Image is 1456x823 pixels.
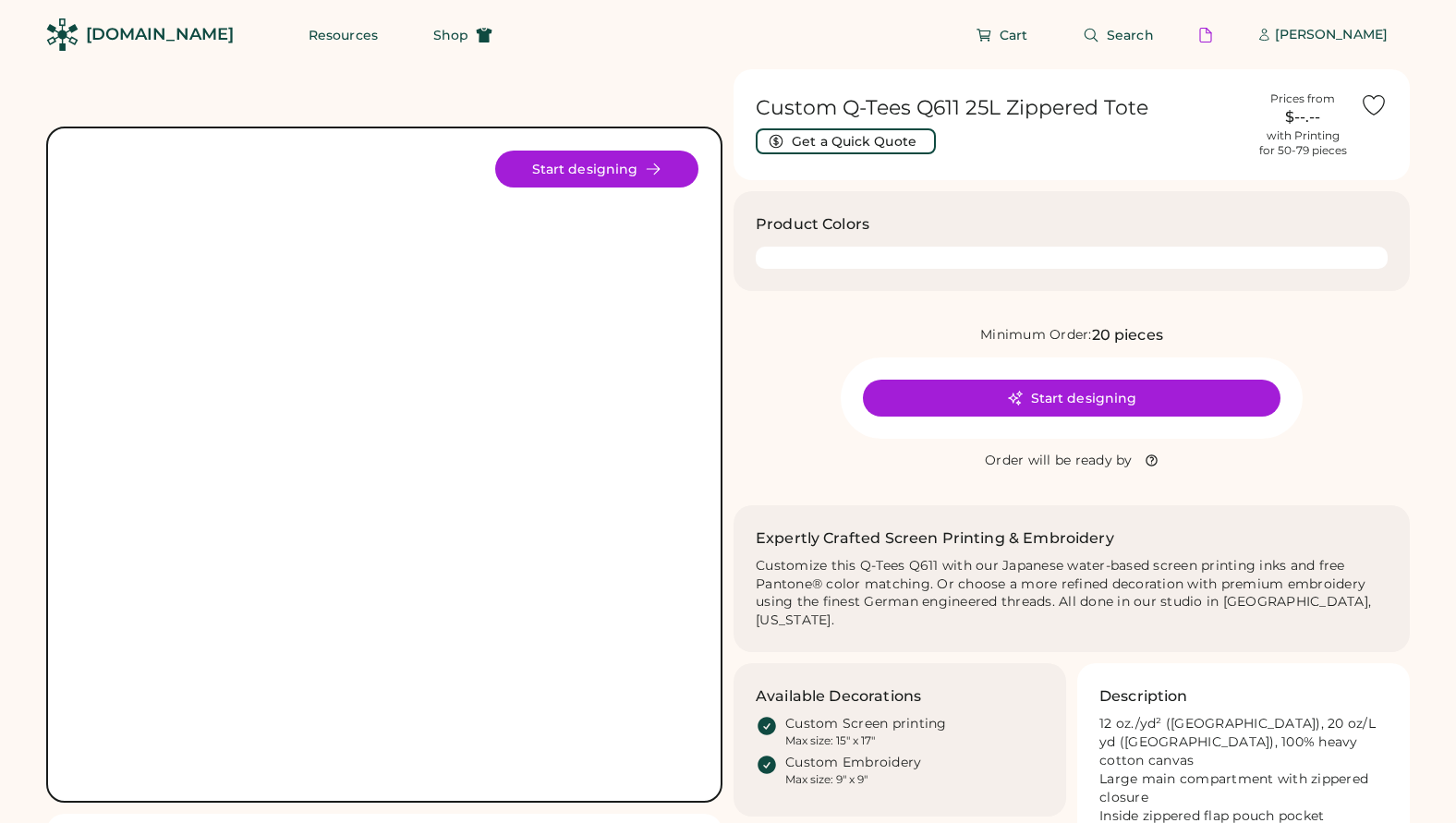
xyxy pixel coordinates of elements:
[785,715,947,733] div: Custom Screen printing
[1092,324,1163,346] div: 20 pieces
[756,128,936,154] button: Get a Quick Quote
[1256,106,1349,128] div: $--.--
[756,213,869,236] h3: Product Colors
[1270,91,1335,106] div: Prices from
[1275,26,1388,44] div: [PERSON_NAME]
[495,151,698,188] button: Start designing
[785,754,921,772] div: Custom Embroidery
[70,151,698,779] div: Q611 Style Image
[286,17,400,54] button: Resources
[756,685,921,708] h3: Available Decorations
[785,772,868,787] div: Max size: 9" x 9"
[756,95,1245,121] h1: Custom Q-Tees Q611 25L Zippered Tote
[411,17,515,54] button: Shop
[756,557,1388,631] div: Customize this Q-Tees Q611 with our Japanese water-based screen printing inks and free Pantone® c...
[785,733,875,748] div: Max size: 15" x 17"
[1000,29,1027,42] span: Cart
[756,527,1114,550] h2: Expertly Crafted Screen Printing & Embroidery
[86,23,234,46] div: [DOMAIN_NAME]
[863,380,1280,417] button: Start designing
[46,18,79,51] img: Rendered Logo - Screens
[1107,29,1154,42] span: Search
[985,452,1133,470] div: Order will be ready by
[953,17,1050,54] button: Cart
[1061,17,1176,54] button: Search
[1099,685,1188,708] h3: Description
[1259,128,1347,158] div: with Printing for 50-79 pieces
[433,29,468,42] span: Shop
[980,326,1092,345] div: Minimum Order:
[70,151,698,779] img: Q-Tees Q611 Product Image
